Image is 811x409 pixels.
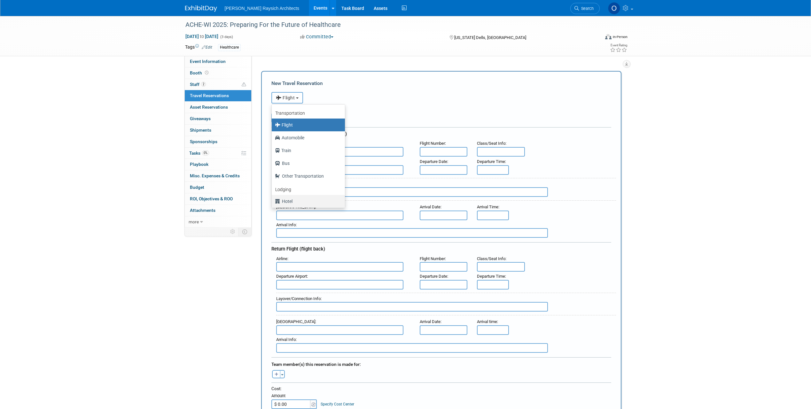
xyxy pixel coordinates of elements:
[477,159,506,164] small: :
[276,319,315,324] span: [GEOGRAPHIC_DATA]
[271,393,318,399] div: Amount
[570,3,600,14] a: Search
[420,204,441,209] span: Arrival Date
[190,162,208,167] span: Playbook
[272,182,345,195] a: Lodging
[298,34,336,40] button: Committed
[185,90,251,101] a: Travel Reservations
[199,34,205,39] span: to
[477,319,497,324] span: Arrival time
[562,33,628,43] div: Event Format
[190,104,228,110] span: Asset Reservations
[477,256,505,261] span: Class/Seat Info
[190,127,211,133] span: Shipments
[225,6,299,11] span: [PERSON_NAME] Raysich Architects
[420,274,448,279] small: :
[276,274,307,279] span: Departure Airport
[276,256,288,261] small: :
[321,402,354,406] a: Specify Cost Center
[183,19,590,31] div: ACHE-WI 2025: Preparing For the Future of Healthcare
[185,79,251,90] a: Staff2
[185,125,251,136] a: Shipments
[276,319,316,324] small: :
[276,222,297,227] small: :
[612,35,628,39] div: In-Person
[276,296,321,301] span: Layover/Connection Info
[454,35,526,40] span: [US_STATE] Dells, [GEOGRAPHIC_DATA]
[4,3,331,9] body: Rich Text Area. Press ALT-0 for help.
[185,113,251,124] a: Giveaways
[190,93,229,98] span: Travel Reservations
[608,2,620,14] img: Oscar Sprangers
[275,120,339,130] label: Flight
[185,102,251,113] a: Asset Reservations
[185,193,251,204] a: ROI, Objectives & ROO
[271,92,303,104] button: Flight
[271,246,325,252] span: Return Flight (flight back)
[420,141,446,146] small: :
[420,319,441,324] small: :
[190,59,226,64] span: Event Information
[477,256,506,261] small: :
[477,319,498,324] small: :
[185,67,251,79] a: Booth
[276,222,296,227] span: Arrival Info
[272,106,345,119] a: Transportation
[271,359,611,369] div: Team member(s) this reservation is made for:
[275,158,339,168] label: Bus
[275,196,339,206] label: Hotel
[185,56,251,67] a: Event Information
[275,133,339,143] label: Automobile
[477,159,505,164] span: Departure Time
[190,116,211,121] span: Giveaways
[271,386,611,392] div: Cost:
[610,44,627,47] div: Event Rating
[276,337,297,342] small: :
[185,148,251,159] a: Tasks0%
[190,139,217,144] span: Sponsorships
[190,185,204,190] span: Budget
[276,337,296,342] span: Arrival Info
[271,104,611,113] div: Booking Confirmation Number:
[420,256,445,261] span: Flight Number
[420,141,445,146] span: Flight Number
[276,274,308,279] small: :
[190,82,206,87] span: Staff
[189,150,209,156] span: Tasks
[220,35,233,39] span: (3 days)
[218,44,241,51] div: Healthcare
[185,205,251,216] a: Attachments
[185,136,251,147] a: Sponsorships
[477,141,506,146] small: :
[605,34,612,39] img: Format-Inperson.png
[276,95,295,100] span: Flight
[242,82,246,88] span: Potential Scheduling Conflict -- at least one attendee is tagged in another overlapping event.
[201,82,206,87] span: 2
[185,34,219,39] span: [DATE] [DATE]
[190,208,215,213] span: Attachments
[185,182,251,193] a: Budget
[420,319,441,324] span: Arrival Date
[276,296,322,301] small: :
[185,170,251,181] a: Misc. Expenses & Credits
[275,111,305,116] b: Transportation
[579,6,594,11] span: Search
[204,70,210,75] span: Booth not reserved yet
[477,204,499,209] small: :
[271,80,611,87] div: New Travel Reservation
[420,159,448,164] small: :
[276,256,287,261] span: Airline
[420,256,446,261] small: :
[238,228,251,236] td: Toggle Event Tabs
[227,228,238,236] td: Personalize Event Tab Strip
[202,45,212,50] a: Edit
[275,171,339,181] label: Other Transportation
[477,204,498,209] span: Arrival Time
[477,274,506,279] small: :
[477,274,505,279] span: Departure Time
[185,159,251,170] a: Playbook
[190,173,240,178] span: Misc. Expenses & Credits
[190,70,210,75] span: Booth
[420,159,447,164] span: Departure Date
[477,141,505,146] span: Class/Seat Info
